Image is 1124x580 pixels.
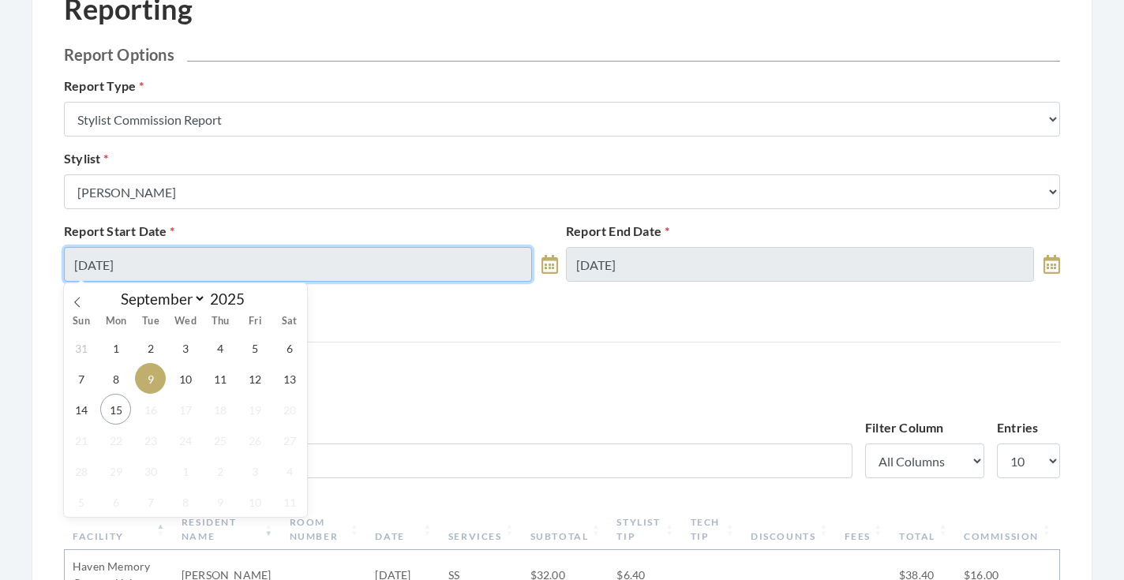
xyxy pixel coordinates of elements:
span: Sat [272,316,307,327]
th: Resident Name: activate to sort column ascending [174,509,282,550]
span: September 2, 2025 [135,332,166,363]
th: Subtotal: activate to sort column ascending [523,509,609,550]
input: Select Date [566,247,1034,282]
span: October 5, 2025 [66,486,96,517]
span: September 11, 2025 [204,363,235,394]
th: Fees: activate to sort column ascending [837,509,891,550]
span: September 29, 2025 [100,455,131,486]
span: October 9, 2025 [204,486,235,517]
span: September 25, 2025 [204,425,235,455]
span: August 31, 2025 [66,332,96,363]
span: October 11, 2025 [274,486,305,517]
span: September 15, 2025 [100,394,131,425]
label: Report Start Date [64,222,175,241]
label: Report End Date [566,222,669,241]
span: September 3, 2025 [170,332,200,363]
span: Wed [168,316,203,327]
span: September 23, 2025 [135,425,166,455]
th: Services: activate to sort column ascending [440,509,523,550]
span: Fri [238,316,272,327]
select: Month [113,289,206,309]
span: October 6, 2025 [100,486,131,517]
span: September 28, 2025 [66,455,96,486]
span: September 27, 2025 [274,425,305,455]
span: Thu [203,316,238,327]
label: Filter Column [865,418,944,437]
th: Commission: activate to sort column ascending [956,509,1059,550]
a: toggle [1043,247,1060,282]
span: September 6, 2025 [274,332,305,363]
span: September 14, 2025 [66,394,96,425]
th: Stylist Tip: activate to sort column ascending [609,509,682,550]
span: September 12, 2025 [239,363,270,394]
label: Stylist [64,149,109,168]
span: October 10, 2025 [239,486,270,517]
span: September 1, 2025 [100,332,131,363]
span: September 4, 2025 [204,332,235,363]
th: Room Number: activate to sort column ascending [282,509,368,550]
th: Total: activate to sort column ascending [891,509,956,550]
label: Report Type [64,77,144,95]
span: September 30, 2025 [135,455,166,486]
th: Tech Tip: activate to sort column ascending [683,509,743,550]
th: Discounts: activate to sort column ascending [743,509,837,550]
span: September 20, 2025 [274,394,305,425]
a: toggle [541,247,558,282]
span: October 2, 2025 [204,455,235,486]
span: September 24, 2025 [170,425,200,455]
label: Entries [997,418,1038,437]
h3: Stylist Commission Report [64,361,1060,399]
span: Sun [64,316,99,327]
span: October 4, 2025 [274,455,305,486]
input: Year [206,290,258,308]
span: Stylist: [PERSON_NAME] [64,384,1060,399]
span: September 19, 2025 [239,394,270,425]
span: September 18, 2025 [204,394,235,425]
span: September 10, 2025 [170,363,200,394]
th: Date: activate to sort column ascending [367,509,440,550]
span: September 5, 2025 [239,332,270,363]
span: September 7, 2025 [66,363,96,394]
span: September 16, 2025 [135,394,166,425]
th: Facility: activate to sort column descending [65,509,174,550]
span: September 8, 2025 [100,363,131,394]
span: Mon [99,316,133,327]
span: October 7, 2025 [135,486,166,517]
span: September 13, 2025 [274,363,305,394]
span: September 26, 2025 [239,425,270,455]
h2: Report Options [64,45,1060,64]
span: October 3, 2025 [239,455,270,486]
span: October 1, 2025 [170,455,200,486]
input: Select Date [64,247,532,282]
span: September 21, 2025 [66,425,96,455]
span: September 17, 2025 [170,394,200,425]
input: Filter... [64,443,852,478]
span: September 9, 2025 [135,363,166,394]
span: October 8, 2025 [170,486,200,517]
span: September 22, 2025 [100,425,131,455]
span: Tue [133,316,168,327]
